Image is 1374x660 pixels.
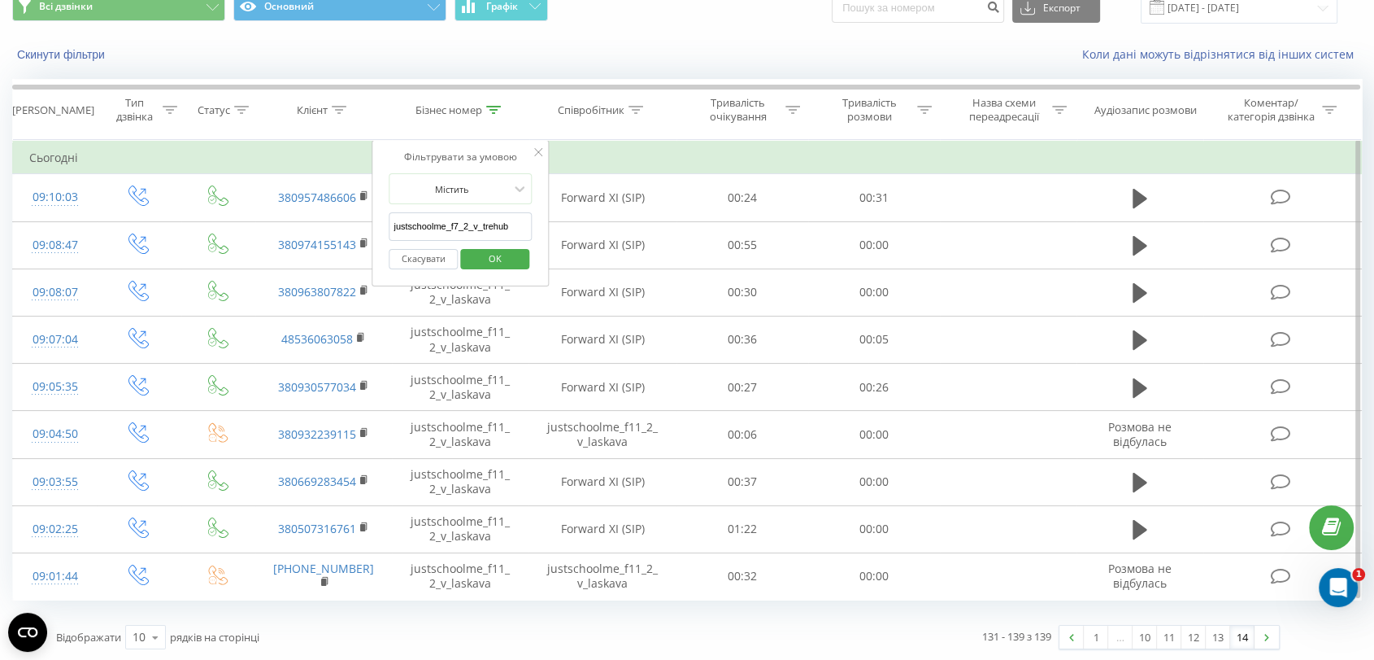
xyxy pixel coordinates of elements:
[676,364,808,411] td: 00:27
[1181,626,1206,649] a: 12
[808,458,940,505] td: 00:00
[198,103,230,117] div: Статус
[29,466,80,498] div: 09:03:55
[528,316,676,363] td: Forward XI (SIP)
[558,103,624,117] div: Співробітник
[389,212,532,241] input: Введіть значення
[170,630,259,645] span: рядків на сторінці
[392,553,528,600] td: justschoolme_f11_2_v_laskava
[982,628,1051,645] div: 131 - 139 з 139
[528,221,676,269] td: Forward XI (SIP)
[29,229,80,261] div: 09:08:47
[392,458,528,505] td: justschoolme_f11_2_v_laskava
[1157,626,1181,649] a: 11
[472,246,518,271] span: OK
[111,96,159,124] div: Тип дзвінка
[1230,626,1254,649] a: 14
[29,324,80,356] div: 09:07:04
[460,249,529,269] button: OK
[278,474,356,489] a: 380669283454
[961,96,1048,124] div: Назва схеми переадресації
[528,553,676,600] td: justschoolme_f11_2_v_laskava
[676,553,808,600] td: 00:32
[676,458,808,505] td: 00:37
[676,505,808,553] td: 01:22
[29,371,80,403] div: 09:05:35
[1084,626,1108,649] a: 1
[676,269,808,316] td: 00:30
[1108,626,1133,649] div: …
[389,249,458,269] button: Скасувати
[1133,626,1157,649] a: 10
[392,411,528,458] td: justschoolme_f11_2_v_laskava
[392,269,528,316] td: justschoolme_f11_2_v_laskava
[278,426,356,442] a: 380932239115
[29,418,80,450] div: 09:04:50
[1082,46,1362,62] a: Коли дані можуть відрізнятися вiд інших систем
[808,364,940,411] td: 00:26
[392,505,528,553] td: justschoolme_f11_2_v_laskava
[676,221,808,269] td: 00:55
[808,269,940,316] td: 00:00
[29,561,80,592] div: 09:01:44
[278,521,356,536] a: 380507316761
[133,629,146,645] div: 10
[13,142,1362,174] td: Сьогодні
[56,630,121,645] span: Відображати
[808,411,940,458] td: 00:00
[29,277,80,308] div: 09:08:07
[486,1,518,12] span: Графік
[808,553,940,600] td: 00:00
[1108,419,1172,449] span: Розмова не відбулась
[528,505,676,553] td: Forward XI (SIP)
[8,613,47,652] button: Open CMP widget
[826,96,913,124] div: Тривалість розмови
[1352,568,1365,581] span: 1
[389,149,532,165] div: Фільтрувати за умовою
[528,269,676,316] td: Forward XI (SIP)
[694,96,781,124] div: Тривалість очікування
[528,364,676,411] td: Forward XI (SIP)
[29,181,80,213] div: 09:10:03
[528,411,676,458] td: justschoolme_f11_2_v_laskava
[808,505,940,553] td: 00:00
[273,561,374,576] a: [PHONE_NUMBER]
[12,47,113,62] button: Скинути фільтри
[808,316,940,363] td: 00:05
[1319,568,1358,607] iframe: Intercom live chat
[808,221,940,269] td: 00:00
[1223,96,1318,124] div: Коментар/категорія дзвінка
[1094,103,1197,117] div: Аудіозапис розмови
[392,316,528,363] td: justschoolme_f11_2_v_laskava
[281,331,353,347] a: 48536063058
[297,103,328,117] div: Клієнт
[278,190,356,205] a: 380957486606
[1108,561,1172,591] span: Розмова не відбулась
[528,174,676,221] td: Forward XI (SIP)
[528,458,676,505] td: Forward XI (SIP)
[676,174,808,221] td: 00:24
[12,103,94,117] div: [PERSON_NAME]
[278,379,356,395] a: 380930577034
[278,237,356,252] a: 380974155143
[808,174,940,221] td: 00:31
[676,411,808,458] td: 00:06
[278,284,356,299] a: 380963807822
[676,316,808,363] td: 00:36
[392,364,528,411] td: justschoolme_f11_2_v_laskava
[1206,626,1230,649] a: 13
[415,103,482,117] div: Бізнес номер
[29,514,80,545] div: 09:02:25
